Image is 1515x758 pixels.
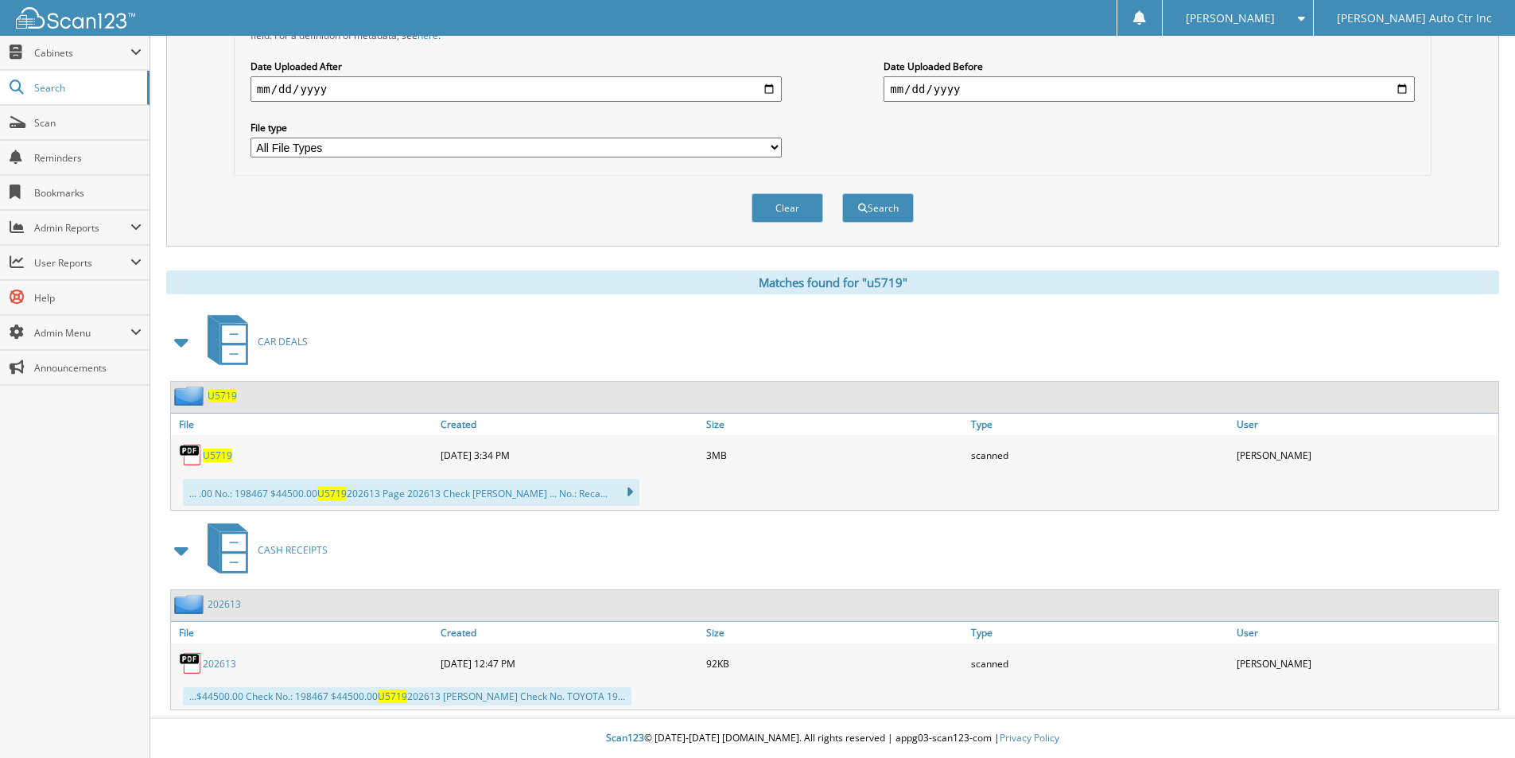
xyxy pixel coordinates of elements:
[34,46,130,60] span: Cabinets
[1233,647,1498,679] div: [PERSON_NAME]
[702,647,968,679] div: 92KB
[179,443,203,467] img: PDF.png
[34,116,142,130] span: Scan
[34,151,142,165] span: Reminders
[1233,622,1498,643] a: User
[16,7,135,29] img: scan123-logo-white.svg
[183,687,631,706] div: ...$44500.00 Check No.: 198467 $44500.00 202613 [PERSON_NAME] Check No. TOYOTA 19...
[183,479,639,506] div: ... .00 No.: 198467 $44500.00 202613 Page 202613 Check [PERSON_NAME] ... No.: Reca...
[251,76,782,102] input: start
[251,121,782,134] label: File type
[967,414,1233,435] a: Type
[437,414,702,435] a: Created
[203,449,232,462] a: U5719
[34,361,142,375] span: Announcements
[1233,439,1498,471] div: [PERSON_NAME]
[34,326,130,340] span: Admin Menu
[34,81,139,95] span: Search
[171,414,437,435] a: File
[437,647,702,679] div: [DATE] 12:47 PM
[203,657,236,671] a: 202613
[1233,414,1498,435] a: User
[884,76,1415,102] input: end
[34,186,142,200] span: Bookmarks
[179,651,203,675] img: PDF.png
[437,439,702,471] div: [DATE] 3:34 PM
[258,543,328,557] span: CASH RECEIPTS
[1337,14,1492,23] span: [PERSON_NAME] Auto Ctr Inc
[198,310,308,373] a: CAR DEALS
[34,291,142,305] span: Help
[251,60,782,73] label: Date Uploaded After
[198,519,328,581] a: CASH RECEIPTS
[606,731,644,744] span: Scan123
[258,335,308,348] span: CAR DEALS
[702,439,968,471] div: 3MB
[967,439,1233,471] div: scanned
[317,487,347,500] span: U5719
[171,622,437,643] a: File
[702,414,968,435] a: Size
[174,386,208,406] img: folder2.png
[34,221,130,235] span: Admin Reports
[702,622,968,643] a: Size
[208,389,237,402] a: U5719
[437,622,702,643] a: Created
[34,256,130,270] span: User Reports
[967,647,1233,679] div: scanned
[967,622,1233,643] a: Type
[842,193,914,223] button: Search
[884,60,1415,73] label: Date Uploaded Before
[166,270,1499,294] div: Matches found for "u5719"
[752,193,823,223] button: Clear
[174,594,208,614] img: folder2.png
[1000,731,1059,744] a: Privacy Policy
[378,690,407,703] span: U5719
[150,719,1515,758] div: © [DATE]-[DATE] [DOMAIN_NAME]. All rights reserved | appg03-scan123-com |
[1186,14,1275,23] span: [PERSON_NAME]
[208,597,241,611] a: 202613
